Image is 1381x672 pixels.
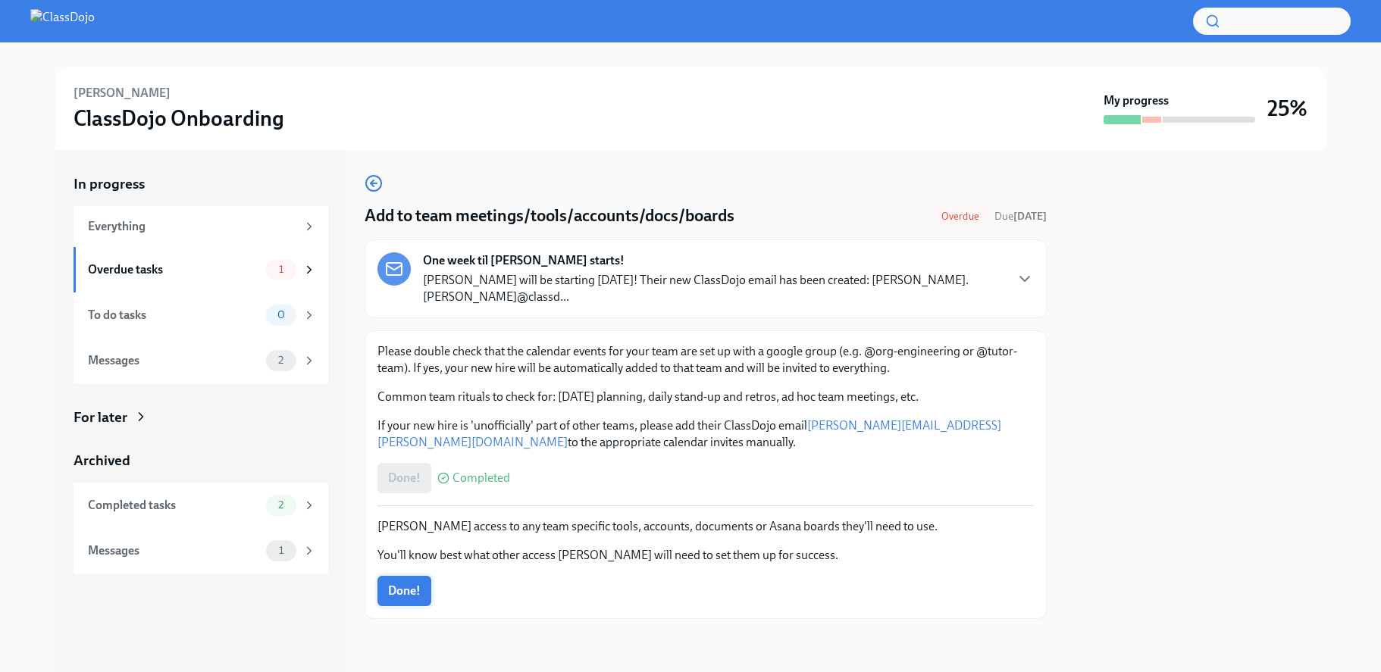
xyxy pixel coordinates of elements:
[74,483,328,528] a: Completed tasks2
[74,408,127,427] div: For later
[365,205,734,227] h4: Add to team meetings/tools/accounts/docs/boards
[994,210,1047,223] span: Due
[377,518,1034,535] p: [PERSON_NAME] access to any team specific tools, accounts, documents or Asana boards they'll need...
[74,206,328,247] a: Everything
[1013,210,1047,223] strong: [DATE]
[932,211,988,222] span: Overdue
[270,264,293,275] span: 1
[74,528,328,574] a: Messages1
[74,451,328,470] a: Archived
[88,307,260,323] div: To do tasks
[74,408,328,427] a: For later
[994,209,1047,223] span: September 16th, 2025 12:00
[88,218,296,235] div: Everything
[74,85,171,102] h6: [PERSON_NAME]
[1267,95,1307,122] h3: 25%
[453,472,510,484] span: Completed
[74,292,328,338] a: To do tasks0
[423,272,1004,305] p: [PERSON_NAME] will be starting [DATE]! Their new ClassDojo email has been created: [PERSON_NAME]....
[30,9,95,33] img: ClassDojo
[377,343,1034,377] p: Please double check that the calendar events for your team are set up with a google group (e.g. @...
[74,247,328,292] a: Overdue tasks1
[88,542,260,559] div: Messages
[88,261,260,278] div: Overdue tasks
[377,389,1034,405] p: Common team rituals to check for: [DATE] planning, daily stand-up and retros, ad hoc team meeting...
[1104,92,1169,109] strong: My progress
[74,174,328,194] a: In progress
[269,499,293,511] span: 2
[377,417,1034,451] p: If your new hire is 'unofficially' part of other teams, please add their ClassDojo email to the a...
[88,497,260,514] div: Completed tasks
[377,576,431,606] button: Done!
[74,338,328,383] a: Messages2
[423,252,625,269] strong: One week til [PERSON_NAME] starts!
[377,547,1034,564] p: You'll know best what other access [PERSON_NAME] will need to set them up for success.
[270,545,293,556] span: 1
[74,105,284,132] h3: ClassDojo Onboarding
[88,352,260,369] div: Messages
[388,583,421,599] span: Done!
[268,309,294,320] span: 0
[269,355,293,366] span: 2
